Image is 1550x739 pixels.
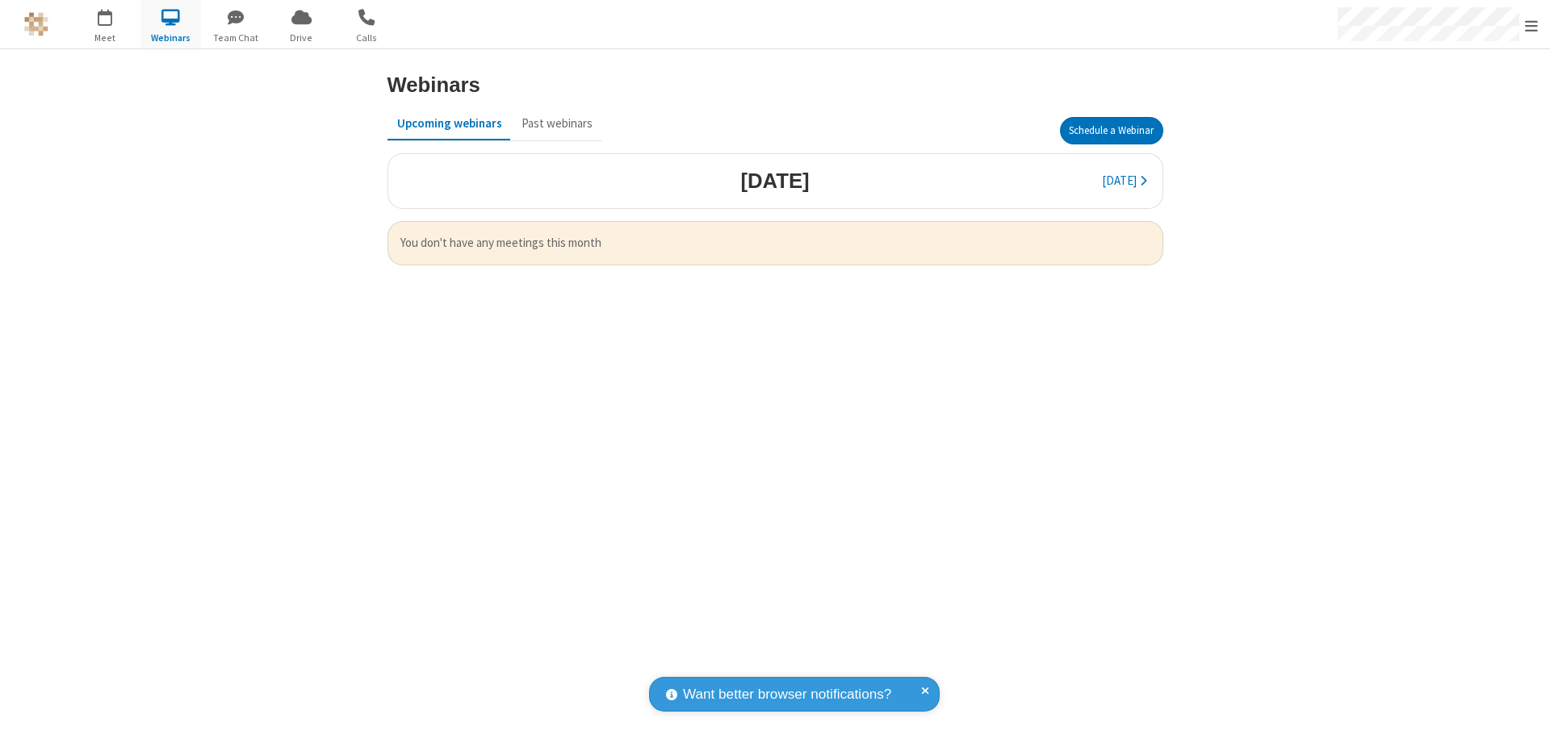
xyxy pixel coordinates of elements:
img: QA Selenium DO NOT DELETE OR CHANGE [24,12,48,36]
button: [DATE] [1092,166,1156,197]
button: Schedule a Webinar [1060,117,1163,144]
span: Meet [75,31,136,45]
span: Team Chat [206,31,266,45]
span: Webinars [140,31,201,45]
span: [DATE] [1102,173,1137,188]
button: Past webinars [512,108,602,139]
span: Calls [337,31,397,45]
h3: Webinars [387,73,480,96]
h3: [DATE] [740,169,809,192]
span: You don't have any meetings this month [400,234,1150,253]
span: Want better browser notifications? [683,684,891,705]
span: Drive [271,31,332,45]
button: Upcoming webinars [387,108,512,139]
